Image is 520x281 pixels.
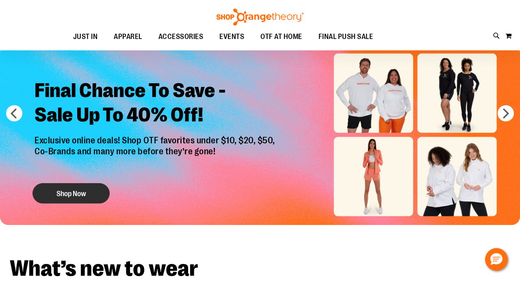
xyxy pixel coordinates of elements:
[318,28,373,46] span: FINAL PUSH SALE
[260,28,302,46] span: OTF AT HOME
[219,28,244,46] span: EVENTS
[6,105,22,121] button: prev
[211,28,252,46] a: EVENTS
[485,248,508,271] button: Hello, have a question? Let’s chat.
[158,28,204,46] span: ACCESSORIES
[28,135,283,175] p: Exclusive online deals! Shop OTF favorites under $10, $20, $50, Co-Brands and many more before th...
[252,28,310,46] a: OTF AT HOME
[106,28,150,46] a: APPAREL
[498,105,514,121] button: next
[310,28,381,46] a: FINAL PUSH SALE
[150,28,212,46] a: ACCESSORIES
[65,28,106,46] a: JUST IN
[28,72,283,135] h2: Final Chance To Save - Sale Up To 40% Off!
[28,72,283,208] a: Final Chance To Save -Sale Up To 40% Off! Exclusive online deals! Shop OTF favorites under $10, $...
[215,9,305,26] img: Shop Orangetheory
[10,257,510,280] h2: What’s new to wear
[114,28,142,46] span: APPAREL
[32,183,110,203] button: Shop Now
[73,28,98,46] span: JUST IN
